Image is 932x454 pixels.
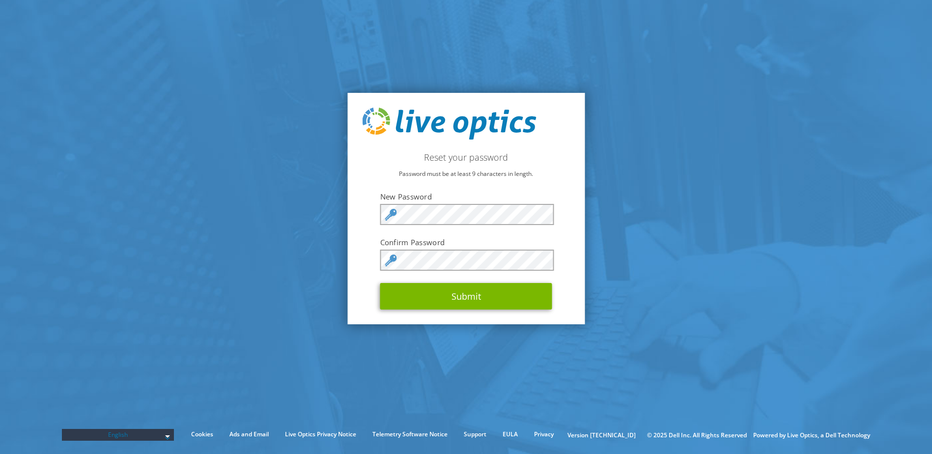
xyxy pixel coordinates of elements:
a: Ads and Email [222,429,276,440]
p: Password must be at least 9 characters in length. [362,169,570,179]
label: New Password [380,192,552,201]
li: Version [TECHNICAL_ID] [563,430,641,441]
a: Privacy [527,429,561,440]
li: Powered by Live Optics, a Dell Technology [753,430,870,441]
button: Submit [380,283,552,310]
img: live_optics_svg.svg [362,108,536,140]
a: Telemetry Software Notice [365,429,455,440]
label: Confirm Password [380,237,552,247]
span: English [67,429,169,441]
a: Live Optics Privacy Notice [278,429,364,440]
a: Support [456,429,494,440]
li: © 2025 Dell Inc. All Rights Reserved [642,430,752,441]
a: EULA [495,429,525,440]
h2: Reset your password [362,152,570,163]
a: Cookies [184,429,221,440]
